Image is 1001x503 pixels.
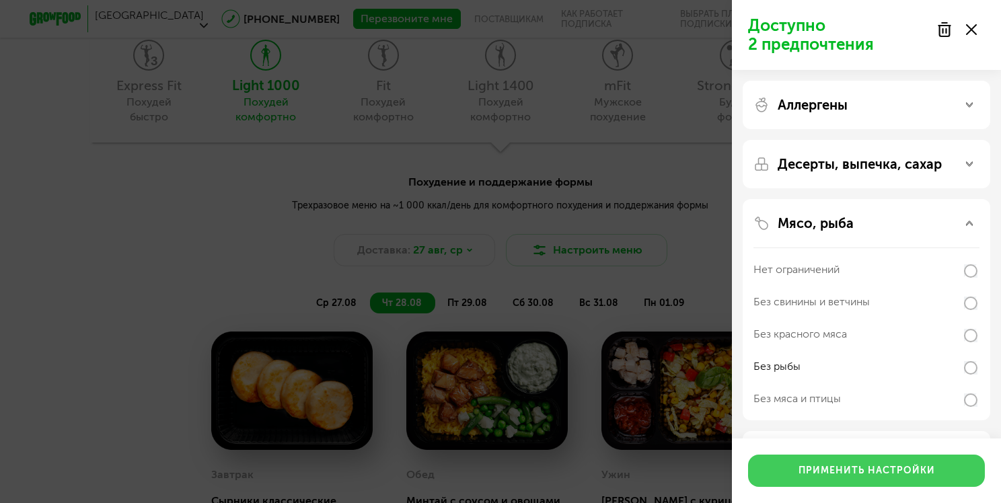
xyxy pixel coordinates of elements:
div: Нет ограничений [753,262,840,278]
p: Десерты, выпечка, сахар [778,156,942,172]
p: Мясо, рыба [778,215,854,231]
div: Без рыбы [753,358,801,375]
div: Без свинины и ветчины [753,294,870,310]
button: Применить настройки [748,455,985,487]
p: Доступно 2 предпочтения [748,16,928,54]
div: Без мяса и птицы [753,391,841,407]
p: Аллергены [778,97,848,113]
div: Без красного мяса [753,326,847,342]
